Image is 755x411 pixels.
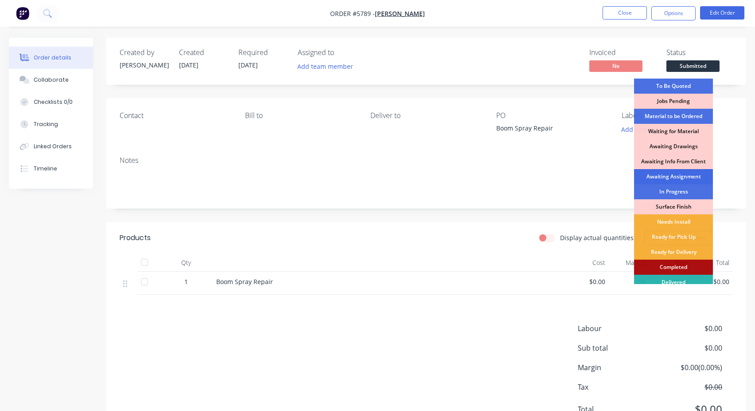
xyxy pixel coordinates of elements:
[634,184,713,199] div: In Progress
[120,233,151,243] div: Products
[634,94,713,109] div: Jobs Pending
[657,382,722,392] span: $0.00
[634,169,713,184] div: Awaiting Assignment
[567,254,609,272] div: Cost
[634,139,713,154] div: Awaiting Drawings
[634,214,713,229] div: Needs Install
[634,109,713,124] div: Material to be Ordered
[657,343,722,353] span: $0.00
[666,60,720,74] button: Submitted
[16,7,29,20] img: Factory
[184,277,188,286] span: 1
[496,111,607,120] div: PO
[634,260,713,275] div: Completed
[34,54,71,62] div: Order details
[330,9,375,18] span: Order #5789 -
[634,79,713,94] div: To Be Quoted
[238,48,287,57] div: Required
[666,48,733,57] div: Status
[622,111,733,120] div: Labels
[9,69,93,91] button: Collaborate
[9,135,93,158] button: Linked Orders
[34,120,58,128] div: Tracking
[179,48,228,57] div: Created
[34,142,72,150] div: Linked Orders
[9,91,93,113] button: Checklists 0/0
[9,158,93,180] button: Timeline
[496,123,607,136] div: Boom Spray Repair
[370,111,482,120] div: Deliver to
[578,382,657,392] span: Tax
[560,233,634,242] label: Display actual quantities
[634,154,713,169] div: Awaiting Info From Client
[375,9,425,18] a: [PERSON_NAME]
[216,277,273,286] span: Boom Spray Repair
[666,60,720,71] span: Submitted
[179,61,198,69] span: [DATE]
[578,343,657,353] span: Sub total
[634,245,713,260] div: Ready for Delivery
[578,323,657,334] span: Labour
[657,362,722,373] span: $0.00 ( 0.00 %)
[589,60,642,71] span: No
[634,124,713,139] div: Waiting for Material
[700,6,744,20] button: Edit Order
[120,156,733,165] div: Notes
[293,60,358,72] button: Add team member
[120,48,168,57] div: Created by
[571,277,605,286] span: $0.00
[651,6,696,20] button: Options
[160,254,213,272] div: Qty
[238,61,258,69] span: [DATE]
[617,123,658,135] button: Add labels
[245,111,356,120] div: Bill to
[589,48,656,57] div: Invoiced
[603,6,647,20] button: Close
[634,275,713,290] div: Delivered
[34,165,57,173] div: Timeline
[9,47,93,69] button: Order details
[34,98,73,106] div: Checklists 0/0
[609,254,650,272] div: Markup
[9,113,93,135] button: Tracking
[634,229,713,245] div: Ready for Pick Up
[120,60,168,70] div: [PERSON_NAME]
[120,111,231,120] div: Contact
[578,362,657,373] span: Margin
[634,199,713,214] div: Surface Finish
[298,60,358,72] button: Add team member
[612,277,647,286] span: 0%
[298,48,386,57] div: Assigned to
[34,76,69,84] div: Collaborate
[657,323,722,334] span: $0.00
